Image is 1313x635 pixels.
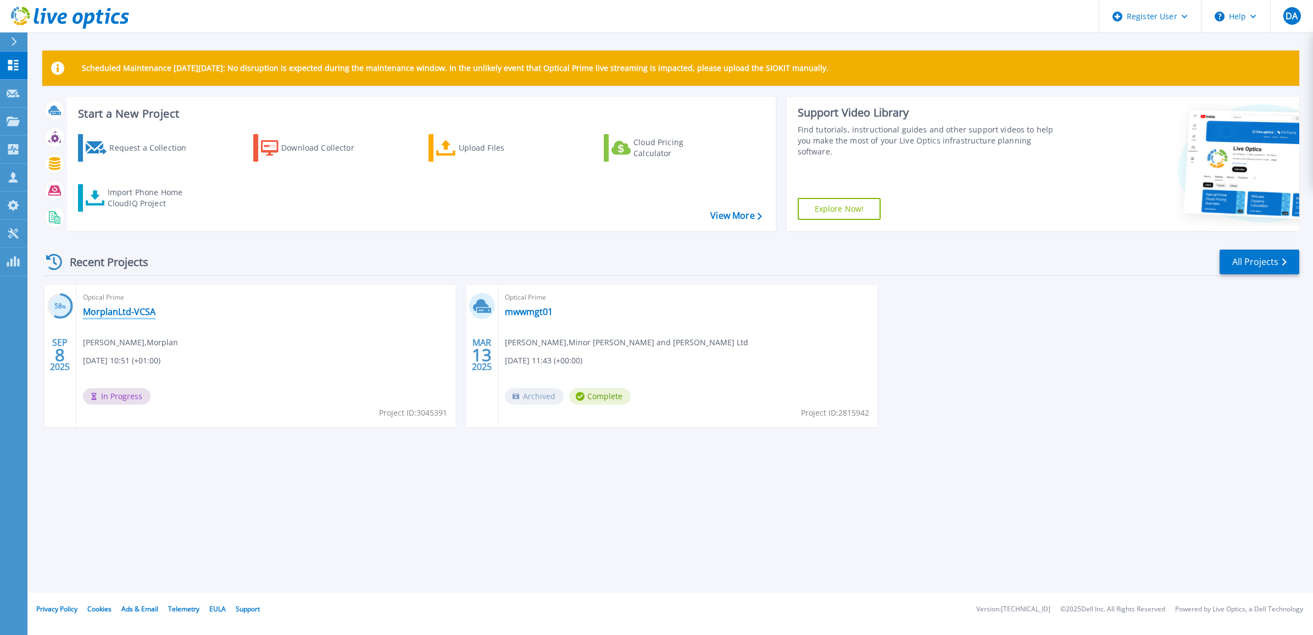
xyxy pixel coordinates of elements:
span: [DATE] 10:51 (+01:00) [83,355,160,367]
span: [DATE] 11:43 (+00:00) [505,355,582,367]
a: Ads & Email [121,604,158,614]
a: EULA [209,604,226,614]
a: View More [710,211,761,221]
li: Powered by Live Optics, a Dell Technology [1175,606,1303,613]
a: MorplanLtd-VCSA [83,306,155,317]
a: mwwmgt01 [505,306,553,317]
div: Import Phone Home CloudIQ Project [108,187,193,209]
a: Request a Collection [78,134,201,162]
span: Optical Prime [505,291,871,303]
div: Upload Files [459,137,547,159]
div: Cloud Pricing Calculator [633,137,721,159]
h3: Start a New Project [78,108,761,120]
li: Version: [TECHNICAL_ID] [976,606,1050,613]
a: Telemetry [168,604,199,614]
h3: 58 [47,300,73,313]
div: Download Collector [281,137,369,159]
a: Upload Files [429,134,551,162]
div: MAR 2025 [471,335,492,375]
a: Support [236,604,260,614]
a: All Projects [1220,250,1299,274]
span: % [62,303,66,310]
span: Complete [569,388,631,405]
span: DA [1286,12,1298,20]
a: Cookies [87,604,112,614]
div: Find tutorials, instructional guides and other support videos to help you make the most of your L... [798,124,1062,157]
span: Project ID: 3045391 [379,407,447,419]
div: Request a Collection [109,137,197,159]
span: In Progress [83,388,151,405]
span: [PERSON_NAME] , Morplan [83,336,178,349]
p: Scheduled Maintenance [DATE][DATE]: No disruption is expected during the maintenance window. In t... [82,64,828,73]
span: Project ID: 2815942 [801,407,869,419]
span: Optical Prime [83,291,449,303]
a: Privacy Policy [36,604,77,614]
div: Support Video Library [798,106,1062,120]
a: Explore Now! [798,198,881,220]
span: Archived [505,388,564,405]
a: Cloud Pricing Calculator [604,134,726,162]
span: [PERSON_NAME] , Minor [PERSON_NAME] and [PERSON_NAME] Ltd [505,336,748,349]
a: Download Collector [253,134,376,162]
div: Recent Projects [42,249,163,275]
div: SEP 2025 [49,335,70,375]
span: 8 [55,350,65,360]
span: 13 [472,350,492,360]
li: © 2025 Dell Inc. All Rights Reserved [1060,606,1165,613]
